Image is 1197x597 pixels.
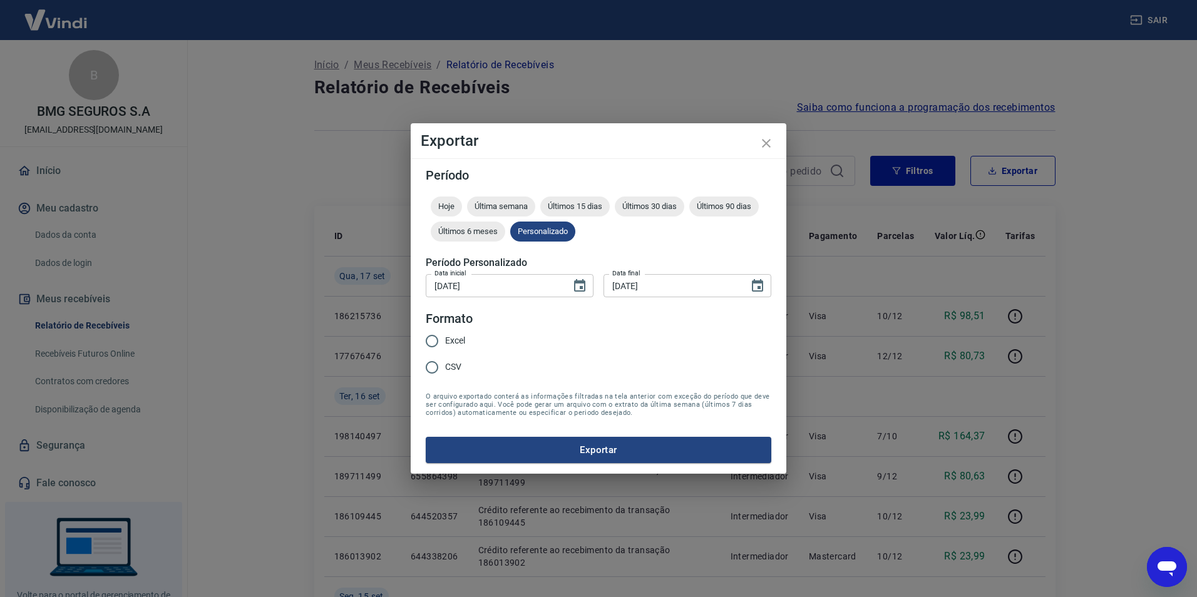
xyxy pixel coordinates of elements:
span: Últimos 15 dias [540,202,610,211]
button: Choose date, selected date is 17 de set de 2025 [745,273,770,298]
span: Excel [445,334,465,347]
span: Últimos 30 dias [615,202,684,211]
div: Personalizado [510,222,575,242]
input: DD/MM/YYYY [604,274,740,297]
div: Últimos 30 dias [615,196,684,217]
div: Últimos 6 meses [431,222,505,242]
div: Últimos 15 dias [540,196,610,217]
button: Choose date, selected date is 4 de set de 2025 [567,273,592,298]
span: Hoje [431,202,462,211]
button: Exportar [426,437,771,463]
legend: Formato [426,310,473,328]
h5: Período [426,169,771,181]
div: Hoje [431,196,462,217]
input: DD/MM/YYYY [426,274,562,297]
span: Última semana [467,202,535,211]
span: Últimos 6 meses [431,227,505,236]
div: Últimos 90 dias [689,196,759,217]
iframe: Botão para abrir a janela de mensagens [1147,547,1187,587]
label: Data final [612,268,640,278]
button: close [751,128,781,158]
span: Personalizado [510,227,575,236]
span: CSV [445,360,461,374]
div: Última semana [467,196,535,217]
h4: Exportar [421,133,776,148]
h5: Período Personalizado [426,257,771,269]
span: Últimos 90 dias [689,202,759,211]
span: O arquivo exportado conterá as informações filtradas na tela anterior com exceção do período que ... [426,392,771,417]
label: Data inicial [434,268,466,278]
